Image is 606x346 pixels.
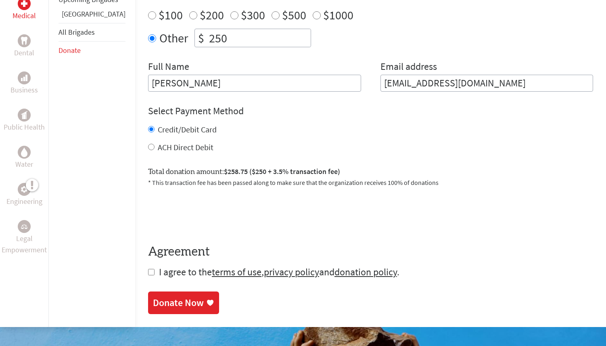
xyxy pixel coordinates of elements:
span: $258.75 ($250 + 3.5% transaction fee) [224,167,340,176]
span: I agree to the , and . [159,266,399,278]
label: $1000 [323,7,353,23]
p: Medical [13,10,36,21]
img: Business [21,75,27,81]
div: $ [195,29,207,47]
div: Donate Now [153,296,204,309]
img: Public Health [21,111,27,119]
label: $100 [159,7,183,23]
label: $200 [200,7,224,23]
p: Dental [14,47,34,59]
h4: Select Payment Method [148,105,593,117]
img: Engineering [21,186,27,193]
label: Credit/Debit Card [158,124,217,134]
label: Total donation amount: [148,166,340,178]
a: Donate Now [148,291,219,314]
a: EngineeringEngineering [6,183,42,207]
label: Full Name [148,60,189,75]
a: privacy policy [264,266,319,278]
a: BusinessBusiness [10,71,38,96]
div: Public Health [18,109,31,122]
p: Public Health [4,122,45,133]
img: Medical [21,0,27,7]
a: Legal EmpowermentLegal Empowerment [2,220,47,256]
label: ACH Direct Debit [158,142,213,152]
div: Business [18,71,31,84]
div: Dental [18,34,31,47]
a: donation policy [334,266,397,278]
div: Legal Empowerment [18,220,31,233]
a: All Brigades [59,27,95,37]
a: Donate [59,46,81,55]
div: Water [18,146,31,159]
label: $300 [241,7,265,23]
a: Public HealthPublic Health [4,109,45,133]
input: Enter Full Name [148,75,361,92]
div: Engineering [18,183,31,196]
p: Water [15,159,33,170]
p: Legal Empowerment [2,233,47,256]
label: Email address [380,60,437,75]
h4: Agreement [148,245,593,259]
a: DentalDental [14,34,34,59]
p: * This transaction fee has been passed along to make sure that the organization receives 100% of ... [148,178,593,187]
li: Panama [59,8,125,23]
img: Water [21,148,27,157]
img: Dental [21,37,27,45]
label: Other [159,29,188,47]
p: Business [10,84,38,96]
li: All Brigades [59,23,125,42]
img: Legal Empowerment [21,224,27,229]
input: Your Email [380,75,593,92]
input: Enter Amount [207,29,311,47]
label: $500 [282,7,306,23]
a: [GEOGRAPHIC_DATA] [62,9,125,19]
iframe: reCAPTCHA [148,197,271,229]
li: Donate [59,42,125,59]
a: WaterWater [15,146,33,170]
a: terms of use [212,266,261,278]
p: Engineering [6,196,42,207]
